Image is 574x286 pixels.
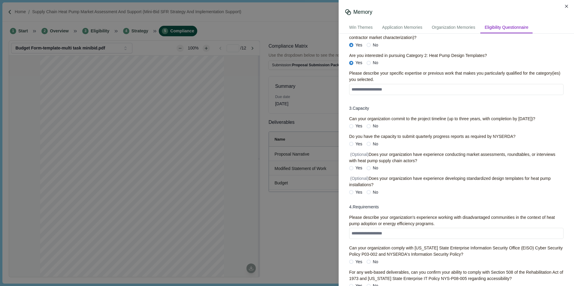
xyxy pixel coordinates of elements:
span: Yes [355,189,362,195]
span: (Optional) [350,176,369,181]
button: Close [563,2,571,10]
div: Organization Memories [427,22,479,33]
div: Are you interested in pursuing Category 2: Heat Pump Design Templates? [349,52,487,59]
span: Yes [355,60,362,66]
div: Eligibility Questionnaire [480,22,533,33]
div: Application Memories [378,22,427,33]
h4: 4 . Requirements [349,204,563,210]
span: No [373,259,378,265]
div: For any web-based deliverables, can you confirm your ability to comply with Section 508 of the Re... [349,269,563,282]
h4: 3 . Capacity [349,105,563,112]
span: Yes [355,165,362,171]
span: No [373,60,378,66]
span: Yes [355,42,362,48]
div: Win Themes [345,22,377,33]
span: Yes [355,259,362,265]
span: Yes [355,141,362,147]
span: (Optional) [350,152,369,157]
span: No [373,123,378,129]
span: No [373,189,378,195]
div: Please describe your specific expertise or previous work that makes you particularly qualified fo... [349,70,563,83]
div: Please describe your organization's experience working with disadvantaged communities in the cont... [349,214,563,227]
span: No [373,165,378,171]
div: Can your organization comply with [US_STATE] State Enterprise Information Security Office (EISO) ... [349,245,563,258]
div: Do you have the capacity to submit quarterly progress reports as required by NYSERDA? [349,133,515,140]
span: No [373,42,378,48]
div: Memory [353,8,372,16]
div: Does your organization have experience conducting market assessments, roundtables, or interviews ... [349,151,563,164]
div: Can your organization commit to the project timeline (up to three years, with completion by [DATE])? [349,116,535,122]
div: Does your organization have experience developing standardized design templates for heat pump ins... [349,175,563,188]
span: Yes [355,123,362,129]
span: No [373,141,378,147]
div: Are you interested in pursuing Category 1: Market Assessment Activities (including roundtables, i... [349,28,563,41]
